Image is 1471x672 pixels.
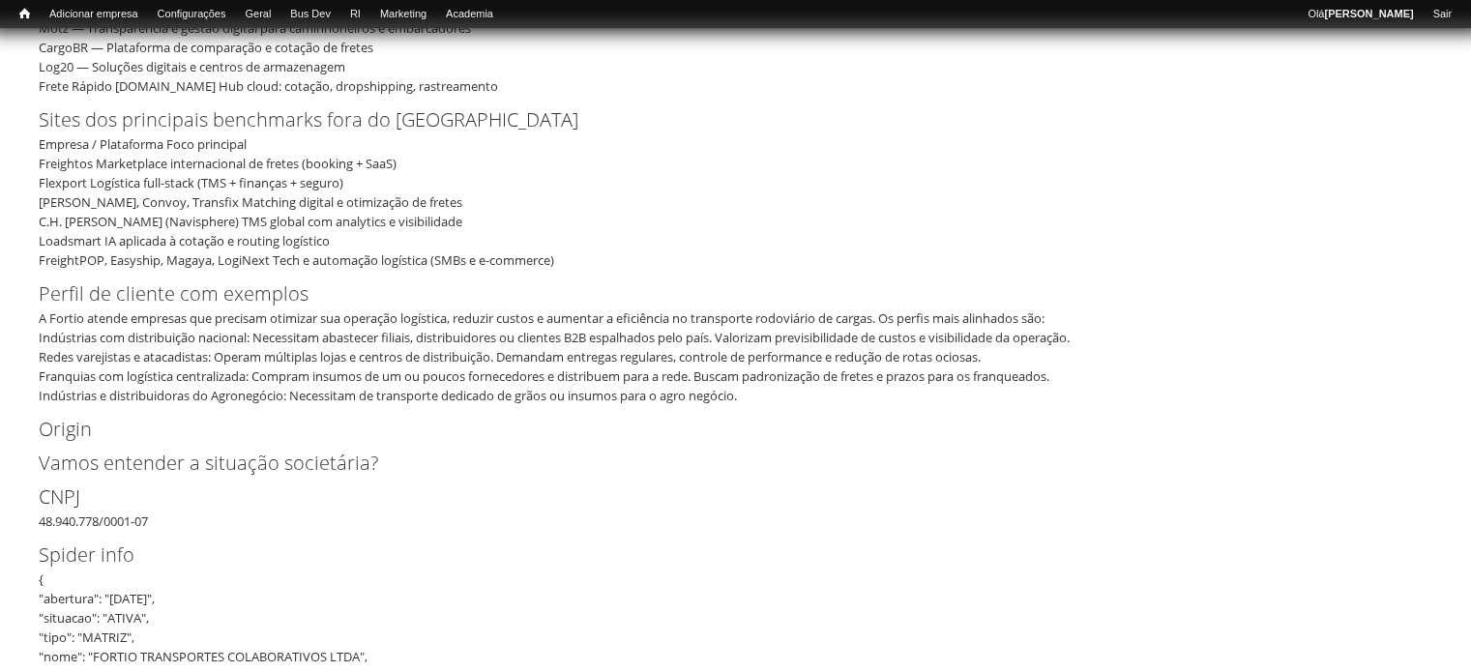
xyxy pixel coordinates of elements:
[39,105,1400,134] label: Sites dos principais benchmarks fora do [GEOGRAPHIC_DATA]
[39,541,1400,570] label: Spider info
[280,5,340,24] a: Bus Dev
[39,415,1400,444] label: Origin
[39,308,1420,405] div: A Fortio atende empresas que precisam otimizar sua operação logística, reduzir custos e aumentar ...
[39,134,1420,270] div: Empresa / Plataforma Foco principal Freightos Marketplace internacional de fretes (booking + SaaS...
[39,279,1400,308] label: Perfil de cliente com exemplos
[235,5,280,24] a: Geral
[1423,5,1461,24] a: Sair
[10,5,40,23] a: Início
[148,5,236,24] a: Configurações
[370,5,436,24] a: Marketing
[1298,5,1423,24] a: Olá[PERSON_NAME]
[39,482,1400,511] label: CNPJ
[340,5,370,24] a: RI
[39,453,1432,473] h2: Vamos entender a situação societária?
[40,5,148,24] a: Adicionar empresa
[1324,8,1413,19] strong: [PERSON_NAME]
[19,7,30,20] span: Início
[436,5,503,24] a: Academia
[39,482,1432,531] div: 48.940.778/0001-07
